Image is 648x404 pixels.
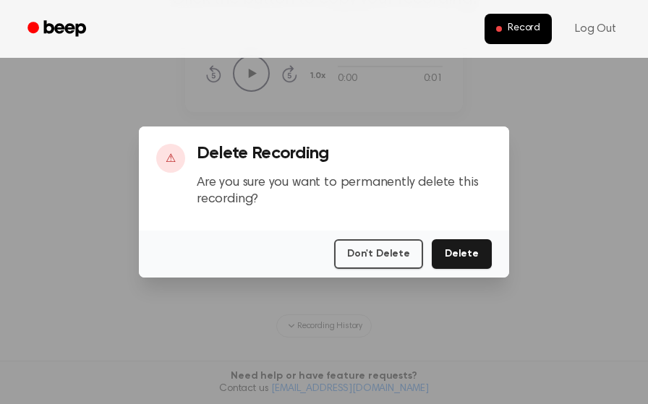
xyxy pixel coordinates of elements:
button: Record [485,14,552,44]
p: Are you sure you want to permanently delete this recording? [197,175,492,207]
span: Record [508,22,540,35]
button: Don't Delete [334,239,423,269]
a: Log Out [560,12,631,46]
a: Beep [17,15,99,43]
button: Delete [432,239,492,269]
div: ⚠ [156,144,185,173]
h3: Delete Recording [197,144,492,163]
